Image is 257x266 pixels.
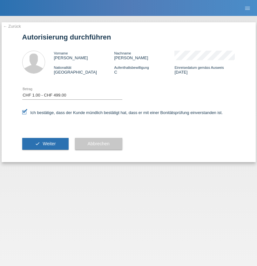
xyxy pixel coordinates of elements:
[174,66,224,69] span: Einreisedatum gemäss Ausweis
[35,141,40,146] i: check
[114,65,174,75] div: C
[88,141,110,146] span: Abbrechen
[54,51,68,55] span: Vorname
[22,33,235,41] h1: Autorisierung durchführen
[174,65,235,75] div: [DATE]
[75,138,122,150] button: Abbrechen
[244,5,251,11] i: menu
[22,138,69,150] button: check Weiter
[54,66,71,69] span: Nationalität
[54,51,114,60] div: [PERSON_NAME]
[43,141,56,146] span: Weiter
[114,51,131,55] span: Nachname
[54,65,114,75] div: [GEOGRAPHIC_DATA]
[114,51,174,60] div: [PERSON_NAME]
[114,66,149,69] span: Aufenthaltsbewilligung
[3,24,21,29] a: ← Zurück
[22,110,223,115] label: Ich bestätige, dass der Kunde mündlich bestätigt hat, dass er mit einer Bonitätsprüfung einversta...
[241,6,254,10] a: menu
